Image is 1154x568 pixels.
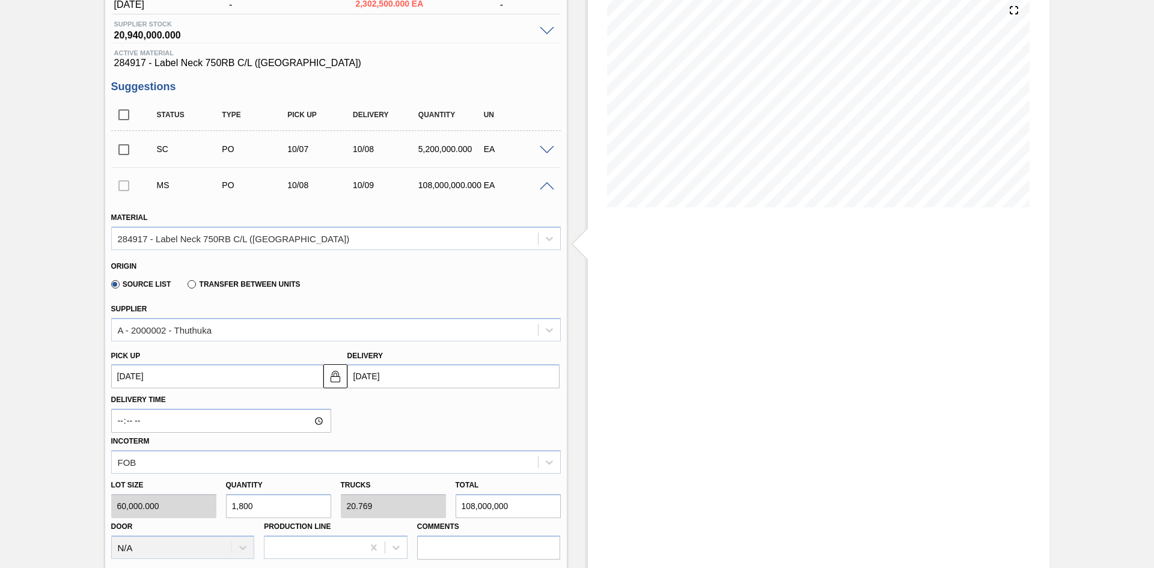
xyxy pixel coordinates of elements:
[350,111,423,119] div: Delivery
[111,364,323,388] input: mm/dd/yyyy
[114,28,534,40] span: 20,940,000.000
[456,481,479,489] label: Total
[341,481,371,489] label: Trucks
[118,325,212,335] div: A - 2000002 - Thuthuka
[114,49,558,56] span: Active Material
[154,144,227,154] div: Suggestion Created
[118,233,350,243] div: 284917 - Label Neck 750RB C/L ([GEOGRAPHIC_DATA])
[114,58,558,69] span: 284917 - Label Neck 750RB C/L ([GEOGRAPHIC_DATA])
[111,305,147,313] label: Supplier
[347,364,560,388] input: mm/dd/yyyy
[284,111,357,119] div: Pick up
[114,20,534,28] span: Supplier Stock
[350,144,423,154] div: 10/08/2025
[154,111,227,119] div: Status
[188,280,300,289] label: Transfer between Units
[350,180,423,190] div: 10/09/2025
[328,369,343,383] img: locked
[284,180,357,190] div: 10/08/2025
[111,262,137,270] label: Origin
[111,81,561,93] h3: Suggestions
[111,213,148,222] label: Material
[154,180,227,190] div: Manual Suggestion
[111,477,216,494] label: Lot size
[226,481,263,489] label: Quantity
[481,111,554,119] div: UN
[118,457,136,467] div: FOB
[347,352,383,360] label: Delivery
[111,280,171,289] label: Source List
[111,437,150,445] label: Incoterm
[111,391,331,409] label: Delivery Time
[264,522,331,531] label: Production Line
[219,111,292,119] div: Type
[415,180,488,190] div: 108,000,000.000
[481,144,554,154] div: EA
[415,111,488,119] div: Quantity
[219,180,292,190] div: Purchase order
[415,144,488,154] div: 5,200,000.000
[323,364,347,388] button: locked
[417,518,561,536] label: Comments
[219,144,292,154] div: Purchase order
[481,180,554,190] div: EA
[111,352,141,360] label: Pick up
[111,522,133,531] label: Door
[284,144,357,154] div: 10/07/2025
